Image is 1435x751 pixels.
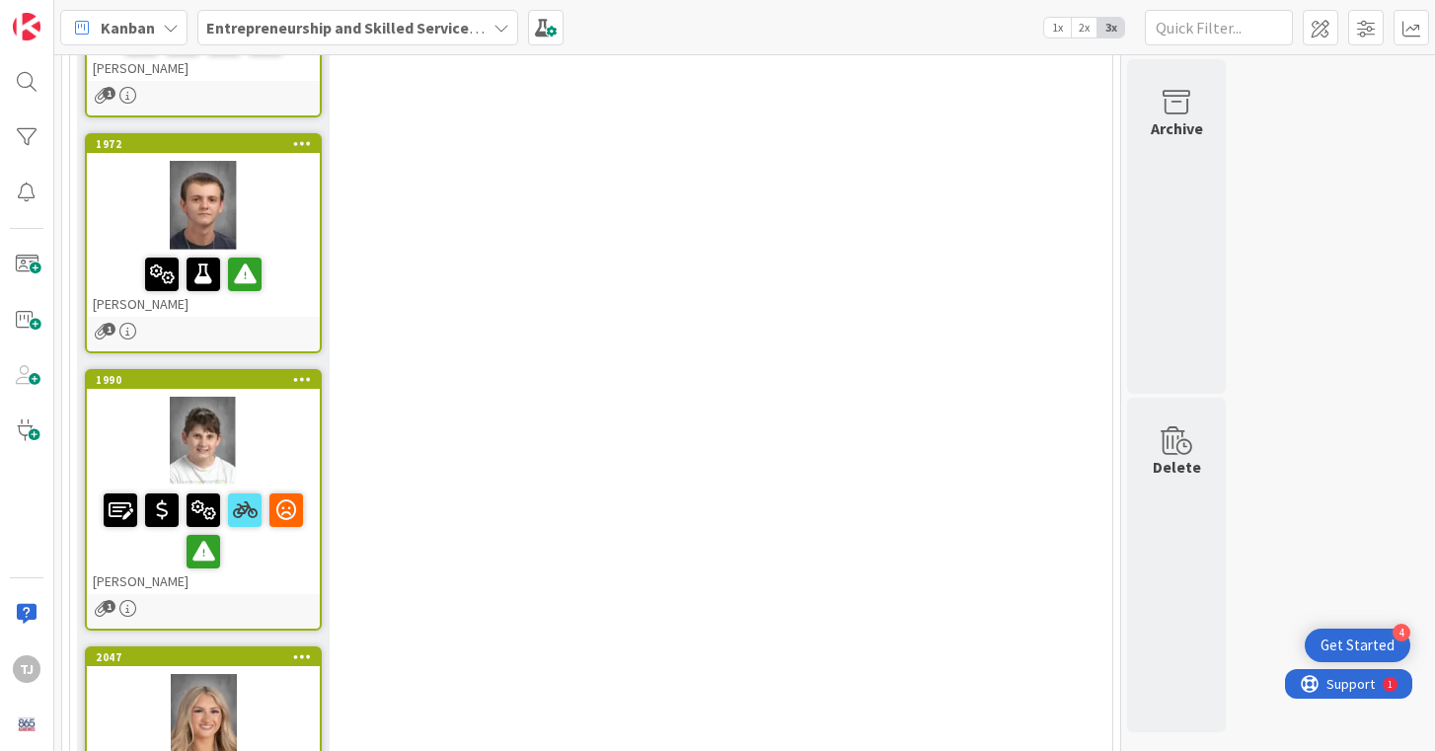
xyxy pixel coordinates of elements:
[13,655,40,683] div: TJ
[85,133,322,353] a: 1972[PERSON_NAME]
[87,371,320,594] div: 1990[PERSON_NAME]
[103,323,115,336] span: 1
[103,8,108,24] div: 1
[1393,624,1410,641] div: 4
[41,3,90,27] span: Support
[103,600,115,613] span: 1
[13,13,40,40] img: Visit kanbanzone.com
[1071,18,1097,38] span: 2x
[1044,18,1071,38] span: 1x
[206,18,689,38] b: Entrepreneurship and Skilled Services Interventions - [DATE]-[DATE]
[96,650,320,664] div: 2047
[13,711,40,738] img: avatar
[96,373,320,387] div: 1990
[1151,116,1203,140] div: Archive
[1305,629,1410,662] div: Open Get Started checklist, remaining modules: 4
[85,369,322,631] a: 1990[PERSON_NAME]
[87,486,320,594] div: [PERSON_NAME]
[87,135,320,153] div: 1972
[103,87,115,100] span: 1
[87,250,320,317] div: [PERSON_NAME]
[87,371,320,389] div: 1990
[1145,10,1293,45] input: Quick Filter...
[1153,455,1201,479] div: Delete
[1097,18,1124,38] span: 3x
[101,16,155,39] span: Kanban
[1321,636,1395,655] div: Get Started
[96,137,320,151] div: 1972
[87,648,320,666] div: 2047
[87,135,320,317] div: 1972[PERSON_NAME]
